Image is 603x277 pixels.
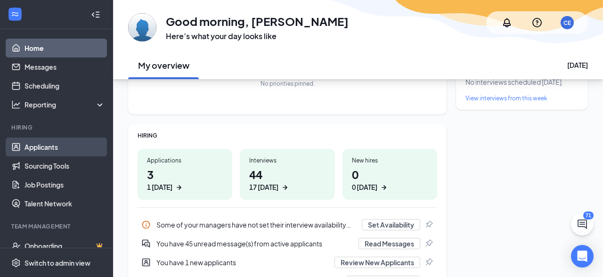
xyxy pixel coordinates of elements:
h1: 44 [249,166,325,192]
h1: 3 [147,166,223,192]
div: CE [563,19,571,27]
div: Switch to admin view [24,258,90,268]
a: UserEntityYou have 1 new applicantsReview New ApplicantsPin [138,253,437,272]
div: Reporting [24,100,106,109]
div: You have 1 new applicants [156,258,329,267]
svg: ArrowRight [379,183,389,192]
div: 71 [583,212,594,220]
div: Hiring [11,123,103,131]
div: Some of your managers have not set their interview availability yet [156,220,356,229]
svg: Analysis [11,100,21,109]
svg: Settings [11,258,21,268]
a: New hires00 [DATE]ArrowRight [342,149,437,200]
div: You have 1 new applicants [138,253,437,272]
svg: Pin [424,239,433,248]
img: Clark Earthman [128,13,156,41]
button: Review New Applicants [334,257,420,268]
a: Home [24,39,105,57]
svg: UserEntity [141,258,151,267]
div: 0 [DATE] [352,182,377,192]
a: Sourcing Tools [24,156,105,175]
svg: ArrowRight [174,183,184,192]
a: View interviews from this week [465,94,579,102]
svg: Pin [424,258,433,267]
div: Open Intercom Messenger [571,245,594,268]
a: Applicants [24,138,105,156]
div: 17 [DATE] [249,182,278,192]
h1: 0 [352,166,428,192]
svg: Pin [424,220,433,229]
a: OnboardingCrown [24,236,105,255]
h2: My overview [138,59,189,71]
svg: ChatActive [577,219,588,230]
a: Applications31 [DATE]ArrowRight [138,149,232,200]
div: No interviews scheduled [DATE]. [465,77,579,87]
a: DoubleChatActiveYou have 45 unread message(s) from active applicantsRead MessagesPin [138,234,437,253]
a: Interviews4417 [DATE]ArrowRight [240,149,334,200]
button: Set Availability [362,219,420,230]
svg: Info [141,220,151,229]
svg: WorkstreamLogo [10,9,20,19]
a: Messages [24,57,105,76]
svg: QuestionInfo [531,17,543,28]
div: Interviews [249,156,325,164]
div: HIRING [138,131,437,139]
svg: Collapse [91,10,100,19]
a: Talent Network [24,194,105,213]
svg: ArrowRight [280,183,290,192]
div: No priorities pinned. [261,80,315,88]
div: Some of your managers have not set their interview availability yet [138,215,437,234]
a: Scheduling [24,76,105,95]
div: Team Management [11,222,103,230]
svg: DoubleChatActive [141,239,151,248]
h3: Here’s what your day looks like [166,31,349,41]
div: You have 45 unread message(s) from active applicants [156,239,353,248]
button: ChatActive [571,213,594,236]
h1: Good morning, [PERSON_NAME] [166,13,349,29]
svg: Notifications [501,17,513,28]
div: Applications [147,156,223,164]
a: Job Postings [24,175,105,194]
a: InfoSome of your managers have not set their interview availability yetSet AvailabilityPin [138,215,437,234]
div: [DATE] [567,60,588,70]
div: 1 [DATE] [147,182,172,192]
button: Read Messages [359,238,420,249]
div: You have 45 unread message(s) from active applicants [138,234,437,253]
div: New hires [352,156,428,164]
